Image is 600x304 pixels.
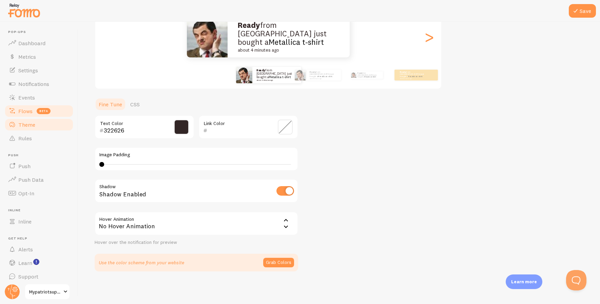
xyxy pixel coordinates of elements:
[18,218,32,225] span: Inline
[310,71,316,73] strong: Ready
[33,259,39,265] svg: <p>Watch New Feature Tutorials!</p>
[187,17,228,57] img: Fomo
[18,81,49,87] span: Notifications
[506,274,542,289] div: Learn more
[511,279,537,285] p: Learn more
[95,179,298,204] div: Shadow Enabled
[4,131,74,145] a: Rules
[236,67,252,83] img: Fomo
[256,79,296,82] small: about 4 minutes ago
[18,273,38,280] span: Support
[8,236,74,241] span: Get Help
[95,212,298,235] div: No Hover Animation
[29,288,61,296] span: Mypatriotsupply
[4,50,74,64] a: Metrics
[310,71,338,79] p: from [GEOGRAPHIC_DATA] just bought a
[4,186,74,200] a: Opt-In
[18,40,45,47] span: Dashboard
[37,108,51,114] span: beta
[4,36,74,50] a: Dashboard
[351,72,356,78] img: Fomo
[4,243,74,256] a: Alerts
[357,72,363,74] strong: Ready
[8,208,74,213] span: Inline
[425,13,433,61] div: Next slide
[364,76,376,78] a: Metallica t-shirt
[18,53,36,60] span: Metrics
[566,270,586,290] iframe: Help Scout Beacon - Open
[95,239,298,246] div: Hover over the notification for preview
[400,71,427,79] p: from [GEOGRAPHIC_DATA] just bought a
[8,153,74,158] span: Push
[18,190,34,197] span: Opt-In
[18,121,35,128] span: Theme
[4,215,74,228] a: Inline
[263,258,294,267] button: Grab Colors
[18,260,32,266] span: Learn
[18,246,33,253] span: Alerts
[4,173,74,186] a: Push Data
[18,94,35,101] span: Events
[95,97,126,111] a: Fine Tune
[99,152,293,158] label: Image Padding
[4,77,74,91] a: Notifications
[269,37,324,47] a: Metallica t-shirt
[4,159,74,173] a: Push
[310,78,337,79] small: about 4 minutes ago
[269,75,291,79] a: Metallica t-shirt
[400,78,426,79] small: about 4 minutes ago
[7,2,41,19] img: fomo-relay-logo-orange.svg
[4,64,74,77] a: Settings
[408,75,423,78] a: Metallica t-shirt
[18,67,38,74] span: Settings
[24,284,70,300] a: Mypatriotsupply
[4,118,74,131] a: Theme
[18,176,44,183] span: Push Data
[400,71,406,73] strong: Ready
[18,163,31,169] span: Push
[126,97,144,111] a: CSS
[4,104,74,118] a: Flows beta
[4,270,74,283] a: Support
[18,135,32,142] span: Rules
[4,91,74,104] a: Events
[18,108,33,114] span: Flows
[99,259,184,266] p: Use the color scheme from your website
[238,48,336,53] small: about 4 minutes ago
[238,21,340,53] p: from [GEOGRAPHIC_DATA] just bought a
[8,30,74,34] span: Pop-ups
[295,70,306,81] img: Fomo
[4,256,74,270] a: Learn
[238,20,260,30] strong: Ready
[256,68,265,72] strong: Ready
[318,75,332,78] a: Metallica t-shirt
[256,69,297,81] p: from [GEOGRAPHIC_DATA] just bought a
[357,71,380,79] p: from [GEOGRAPHIC_DATA] just bought a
